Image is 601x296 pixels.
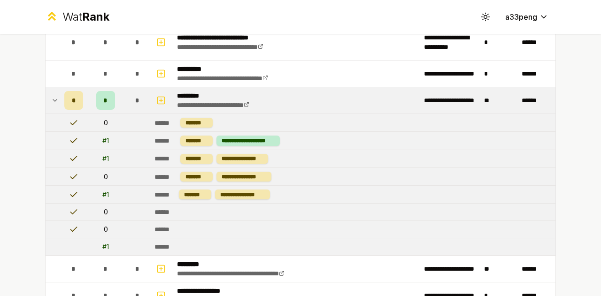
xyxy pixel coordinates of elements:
td: 0 [87,204,124,220]
td: 0 [87,221,124,238]
a: WatRank [45,9,109,24]
span: a33peng [505,11,537,23]
div: # 1 [102,242,109,251]
span: Rank [82,10,109,23]
div: # 1 [102,154,109,163]
div: # 1 [102,190,109,199]
td: 0 [87,168,124,185]
div: # 1 [102,136,109,145]
button: a33peng [498,8,556,25]
div: Wat [62,9,109,24]
td: 0 [87,114,124,131]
